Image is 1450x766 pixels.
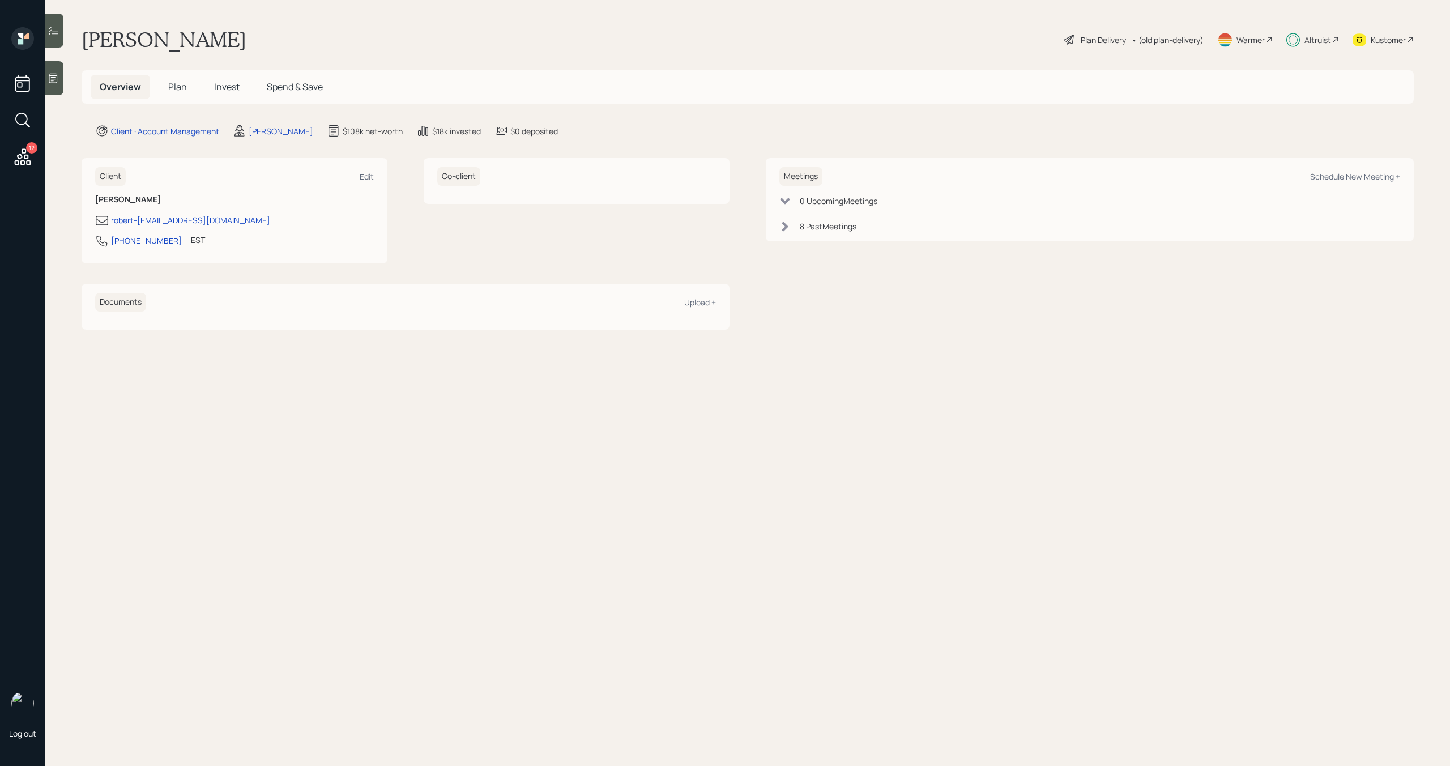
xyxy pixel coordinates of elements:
h1: [PERSON_NAME] [82,27,246,52]
div: Client · Account Management [111,125,219,137]
div: Log out [9,728,36,739]
div: 8 Past Meeting s [800,220,856,232]
img: michael-russo-headshot.png [11,692,34,714]
div: Warmer [1236,34,1265,46]
div: EST [191,234,205,246]
h6: Meetings [779,167,822,186]
div: Upload + [684,297,716,308]
span: Plan [168,80,187,93]
div: [PERSON_NAME] [249,125,313,137]
div: Edit [360,171,374,182]
div: $0 deposited [510,125,558,137]
h6: Client [95,167,126,186]
div: [PHONE_NUMBER] [111,235,182,246]
h6: Documents [95,293,146,312]
div: 12 [26,142,37,154]
div: • (old plan-delivery) [1132,34,1204,46]
span: Spend & Save [267,80,323,93]
span: Invest [214,80,240,93]
div: $18k invested [432,125,481,137]
div: Altruist [1304,34,1331,46]
div: Kustomer [1371,34,1406,46]
div: robert-[EMAIL_ADDRESS][DOMAIN_NAME] [111,214,270,226]
span: Overview [100,80,141,93]
div: Schedule New Meeting + [1310,171,1400,182]
h6: Co-client [437,167,480,186]
div: 0 Upcoming Meeting s [800,195,877,207]
div: $108k net-worth [343,125,403,137]
h6: [PERSON_NAME] [95,195,374,205]
div: Plan Delivery [1081,34,1126,46]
